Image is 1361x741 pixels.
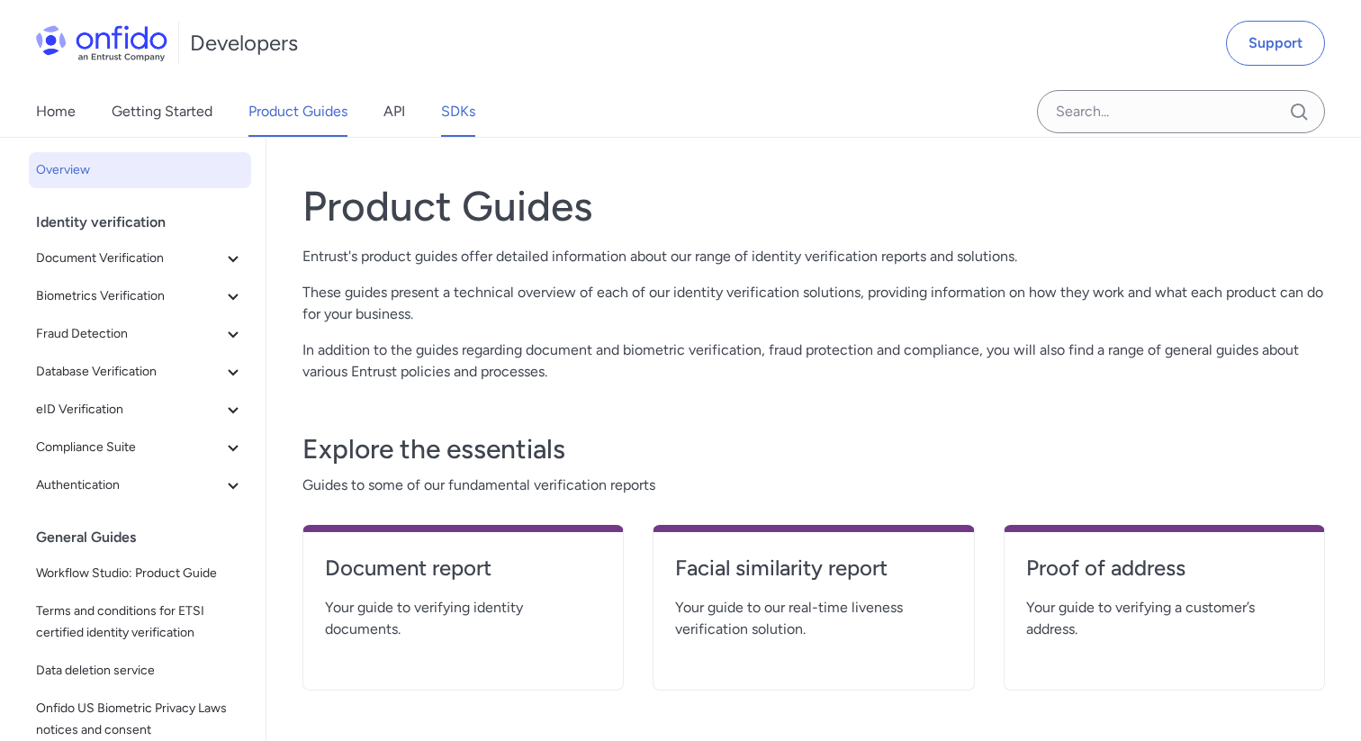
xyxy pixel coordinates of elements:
[29,593,251,651] a: Terms and conditions for ETSI certified identity verification
[1026,554,1302,597] a: Proof of address
[36,601,244,644] span: Terms and conditions for ETSI certified identity verification
[190,29,298,58] h1: Developers
[36,399,222,420] span: eID Verification
[1037,90,1325,133] input: Onfido search input field
[36,159,244,181] span: Overview
[325,554,601,583] h4: Document report
[36,437,222,458] span: Compliance Suite
[36,248,222,269] span: Document Verification
[29,152,251,188] a: Overview
[383,86,405,137] a: API
[36,86,76,137] a: Home
[36,323,222,345] span: Fraud Detection
[36,285,222,307] span: Biometrics Verification
[36,660,244,682] span: Data deletion service
[302,431,1325,467] h3: Explore the essentials
[112,86,212,137] a: Getting Started
[36,698,244,741] span: Onfido US Biometric Privacy Laws notices and consent
[1226,21,1325,66] a: Support
[29,316,251,352] button: Fraud Detection
[1026,597,1302,640] span: Your guide to verifying a customer’s address.
[675,597,951,640] span: Your guide to our real-time liveness verification solution.
[248,86,347,137] a: Product Guides
[302,246,1325,267] p: Entrust's product guides offer detailed information about our range of identity verification repo...
[325,554,601,597] a: Document report
[29,240,251,276] button: Document Verification
[302,181,1325,231] h1: Product Guides
[36,204,258,240] div: Identity verification
[29,392,251,428] button: eID Verification
[36,25,167,61] img: Onfido Logo
[302,474,1325,496] span: Guides to some of our fundamental verification reports
[675,554,951,583] h4: Facial similarity report
[29,467,251,503] button: Authentication
[1026,554,1302,583] h4: Proof of address
[29,653,251,689] a: Data deletion service
[302,339,1325,383] p: In addition to the guides regarding document and biometric verification, fraud protection and com...
[29,354,251,390] button: Database Verification
[36,474,222,496] span: Authentication
[36,361,222,383] span: Database Verification
[36,520,258,556] div: General Guides
[325,597,601,640] span: Your guide to verifying identity documents.
[29,556,251,592] a: Workflow Studio: Product Guide
[29,429,251,465] button: Compliance Suite
[29,278,251,314] button: Biometrics Verification
[441,86,475,137] a: SDKs
[675,554,951,597] a: Facial similarity report
[36,563,244,584] span: Workflow Studio: Product Guide
[302,282,1325,325] p: These guides present a technical overview of each of our identity verification solutions, providi...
